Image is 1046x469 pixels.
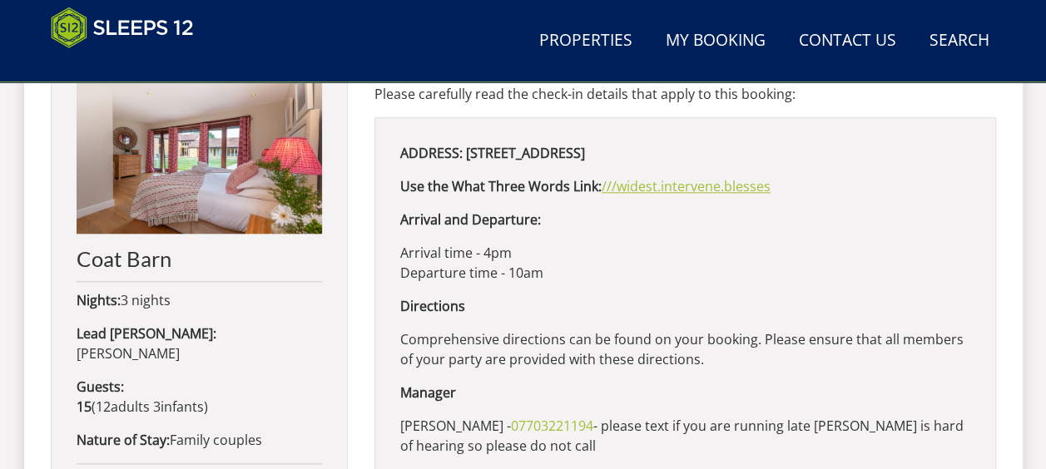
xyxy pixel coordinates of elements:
[77,344,180,363] span: [PERSON_NAME]
[77,397,92,416] strong: 15
[77,290,322,310] p: 3 nights
[51,7,194,48] img: Sleeps 12
[150,397,204,416] span: infant
[602,177,771,195] a: ///widest.intervene.blesses
[533,22,639,60] a: Properties
[197,397,204,416] span: s
[400,329,970,369] p: Comprehensive directions can be found on your booking. Please ensure that all members of your par...
[77,76,322,270] a: Coat Barn
[792,22,903,60] a: Contact Us
[400,297,465,315] strong: Directions
[96,397,111,416] span: 12
[511,417,593,435] a: 07703221194
[400,177,602,195] strong: Use the What Three Words Link:
[77,378,124,396] strong: Guests:
[153,397,161,416] span: 3
[374,84,996,104] p: Please carefully read the check-in details that apply to this booking:
[400,383,456,402] strong: Manager
[77,247,322,270] h2: Coat Barn
[400,243,970,283] p: Arrival time - 4pm Departure time - 10am
[400,416,970,456] p: [PERSON_NAME] - - please text if you are running late [PERSON_NAME] is hard of hearing so please ...
[400,144,585,162] strong: ADDRESS: [STREET_ADDRESS]
[42,58,217,72] iframe: Customer reviews powered by Trustpilot
[77,76,322,234] img: An image of 'Coat Barn'
[659,22,772,60] a: My Booking
[77,431,170,449] strong: Nature of Stay:
[400,210,541,229] strong: Arrival and Departure:
[96,397,150,416] span: adult
[77,291,121,309] strong: Nights:
[77,430,322,450] p: Family couples
[77,397,208,416] span: ( )
[77,324,216,343] strong: Lead [PERSON_NAME]:
[923,22,996,60] a: Search
[143,397,150,416] span: s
